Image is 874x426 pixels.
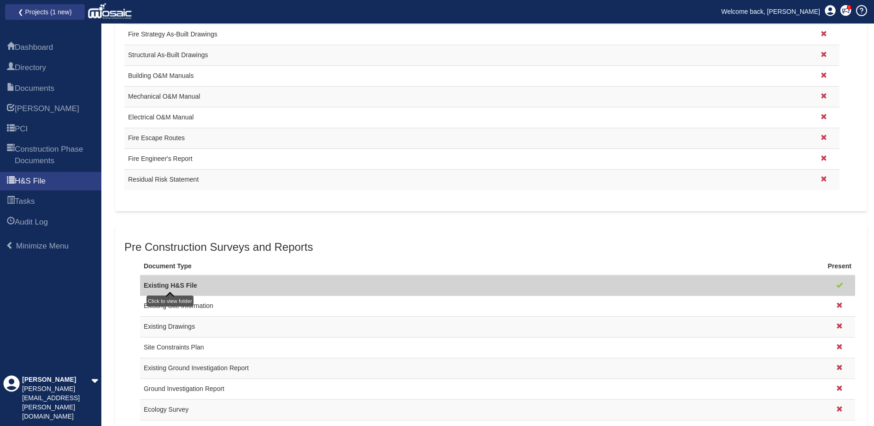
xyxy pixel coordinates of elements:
[22,385,91,421] div: [PERSON_NAME][EMAIL_ADDRESS][PERSON_NAME][DOMAIN_NAME]
[7,144,15,167] span: Construction Phase Documents
[15,196,35,207] span: Tasks
[824,258,855,275] th: Present
[16,242,69,250] span: Minimize Menu
[15,144,94,166] span: Construction Phase Documents
[15,42,53,53] span: Dashboard
[15,103,79,114] span: HARI
[835,385,867,419] iframe: Chat
[3,375,20,421] div: Profile
[715,5,827,18] a: Welcome back, [PERSON_NAME]
[140,258,824,275] th: Document Type
[7,217,15,228] span: Audit Log
[7,63,15,74] span: Directory
[15,176,46,187] span: H&S File
[15,217,48,228] span: Audit Log
[6,242,14,249] span: Minimize Menu
[15,83,54,94] span: Documents
[7,42,15,53] span: Dashboard
[11,6,79,18] a: ❮ Projects (1 new)
[15,62,46,73] span: Directory
[22,375,91,385] div: [PERSON_NAME]
[15,124,28,135] span: PCI
[7,124,15,135] span: PCI
[7,196,15,207] span: Tasks
[88,2,134,21] img: logo_white.png
[144,282,197,289] a: Existing H&S File
[7,104,15,115] span: HARI
[124,241,858,253] h3: Pre Construction Surveys and Reports
[7,83,15,95] span: Documents
[7,176,15,187] span: H&S File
